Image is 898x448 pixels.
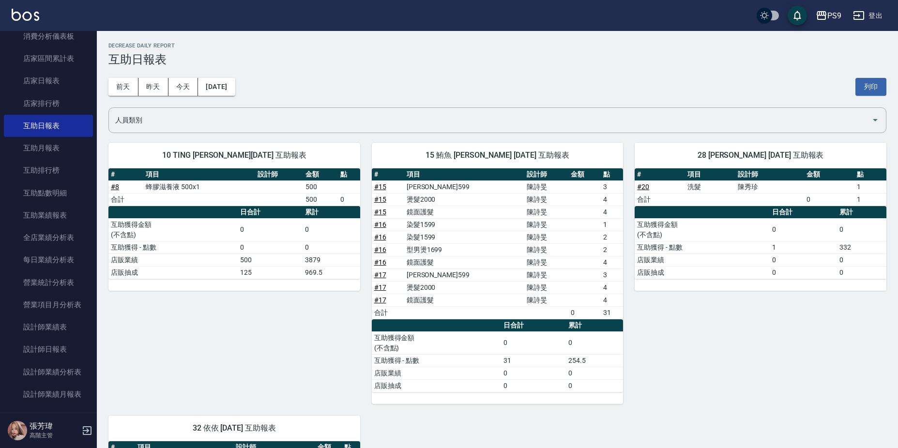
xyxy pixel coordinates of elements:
p: 高階主管 [30,431,79,440]
td: 0 [837,254,886,266]
th: 點 [601,168,623,181]
td: 鏡面護髮 [404,206,524,218]
td: 燙髮2000 [404,281,524,294]
td: 合計 [635,193,685,206]
table: a dense table [372,168,624,319]
td: 鏡面護髮 [404,294,524,306]
span: 10 TING [PERSON_NAME][DATE] 互助報表 [120,150,349,160]
span: 28 [PERSON_NAME] [DATE] 互助報表 [646,150,875,160]
td: 互助獲得金額 (不含點) [372,331,501,354]
td: 0 [804,193,854,206]
th: 日合計 [501,319,566,332]
th: 金額 [303,168,338,181]
td: 0 [566,379,623,392]
a: 店家日報表 [4,70,93,92]
td: 0 [501,367,566,379]
td: 4 [601,206,623,218]
td: 陳詩旻 [524,269,569,281]
button: 前天 [108,78,138,96]
td: 合計 [372,306,404,319]
td: 陳詩旻 [524,243,569,256]
td: 0 [501,331,566,354]
th: # [372,168,404,181]
td: 型男燙1699 [404,243,524,256]
td: 陳詩旻 [524,294,569,306]
h3: 互助日報表 [108,53,886,66]
td: 互助獲得金額 (不含點) [635,218,769,241]
td: 125 [238,266,303,279]
th: 項目 [143,168,255,181]
th: 日合計 [770,206,837,219]
td: 互助獲得金額 (不含點) [108,218,238,241]
td: 店販業績 [372,367,501,379]
a: 互助排行榜 [4,159,93,181]
th: 設計師 [735,168,804,181]
td: 店販抽成 [635,266,769,279]
td: 3879 [303,254,360,266]
td: 3 [601,269,623,281]
th: 累計 [837,206,886,219]
th: # [108,168,143,181]
th: 點 [338,168,360,181]
td: 4 [601,294,623,306]
a: #17 [374,271,386,279]
td: 0 [837,218,886,241]
td: 500 [303,193,338,206]
td: 4 [601,256,623,269]
span: 32 依依 [DATE] 互助報表 [120,423,349,433]
td: 254.5 [566,354,623,367]
th: 金額 [568,168,601,181]
a: 互助業績報表 [4,204,93,226]
a: #16 [374,258,386,266]
table: a dense table [372,319,624,392]
th: 項目 [404,168,524,181]
span: 15 鮪魚 [PERSON_NAME] [DATE] 互助報表 [383,150,612,160]
h5: 張芳瑋 [30,421,79,431]
td: 500 [303,180,338,193]
td: 燙髮2000 [404,193,524,206]
td: 4 [601,193,623,206]
td: 1 [854,193,886,206]
td: 4 [601,281,623,294]
td: 1 [601,218,623,231]
td: 0 [566,367,623,379]
td: 陳詩旻 [524,281,569,294]
td: 0 [303,241,360,254]
a: 店家區間累計表 [4,47,93,70]
button: save [788,6,807,25]
td: 陳詩旻 [524,256,569,269]
button: 今天 [168,78,198,96]
img: Logo [12,9,39,21]
td: 3 [601,180,623,193]
table: a dense table [108,168,360,206]
button: 登出 [849,7,886,25]
th: 項目 [685,168,735,181]
td: 2 [601,243,623,256]
a: 設計師業績月報表 [4,383,93,405]
table: a dense table [635,206,886,279]
td: 染髮1599 [404,218,524,231]
td: 店販業績 [635,254,769,266]
img: Person [8,421,27,440]
a: #15 [374,195,386,203]
td: 969.5 [303,266,360,279]
td: 1 [770,241,837,254]
th: # [635,168,685,181]
th: 日合計 [238,206,303,219]
td: 蜂膠滋養液 500x1 [143,180,255,193]
button: [DATE] [198,78,235,96]
a: 互助日報表 [4,115,93,137]
th: 設計師 [524,168,569,181]
td: 店販業績 [108,254,238,266]
th: 累計 [566,319,623,332]
a: 營業統計分析表 [4,271,93,294]
td: 1 [854,180,886,193]
a: 設計師業績分析表 [4,361,93,383]
button: PS9 [812,6,845,26]
td: [PERSON_NAME]599 [404,269,524,281]
td: 0 [770,266,837,279]
a: 全店業績分析表 [4,226,93,249]
td: 0 [501,379,566,392]
td: 洗髮 [685,180,735,193]
a: #20 [637,183,649,191]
